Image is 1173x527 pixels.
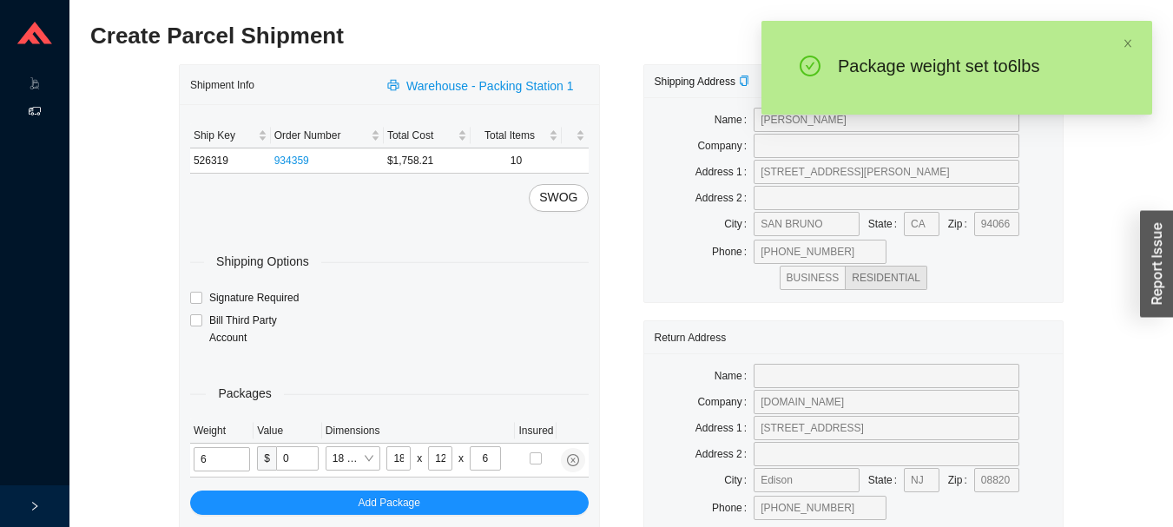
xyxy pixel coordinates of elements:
[387,79,403,93] span: printer
[274,155,309,167] a: 934359
[190,69,377,101] div: Shipment Info
[386,446,411,471] input: L
[274,127,367,144] span: Order Number
[695,416,754,440] label: Address 1
[697,134,754,158] label: Company
[838,56,1097,76] div: Package weight set to 6 lb s
[852,272,920,284] span: RESIDENTIAL
[539,188,577,208] span: SWOG
[194,127,254,144] span: Ship Key
[474,127,546,144] span: Total Items
[868,212,904,236] label: State
[254,418,322,444] th: Value
[190,491,589,515] button: Add Package
[655,76,749,88] span: Shipping Address
[515,418,557,444] th: Insured
[190,148,271,174] td: 526319
[384,148,471,174] td: $1,758.21
[202,289,306,306] span: Signature Required
[322,418,516,444] th: Dimensions
[712,496,754,520] label: Phone
[695,160,754,184] label: Address 1
[428,446,452,471] input: W
[715,108,754,132] label: Name
[417,450,422,467] div: x
[333,447,374,470] span: 18 x 12 x 5
[1123,38,1133,49] span: close
[406,76,573,96] span: Warehouse - Packing Station 1
[695,186,754,210] label: Address 2
[377,73,588,97] button: printerWarehouse - Packing Station 1
[190,123,271,148] th: Ship Key sortable
[359,494,420,511] span: Add Package
[384,123,471,148] th: Total Cost sortable
[739,76,749,86] span: copy
[715,364,754,388] label: Name
[458,450,464,467] div: x
[529,184,588,212] button: SWOG
[800,56,820,80] span: check-circle
[724,468,754,492] label: City
[202,312,317,346] span: Bill Third Party Account
[471,123,563,148] th: Total Items sortable
[204,252,321,272] span: Shipping Options
[712,240,754,264] label: Phone
[471,148,563,174] td: 10
[739,73,749,90] div: Copy
[206,384,283,404] span: Packages
[562,123,588,148] th: undefined sortable
[190,418,254,444] th: Weight
[30,501,40,511] span: right
[90,21,886,51] h2: Create Parcel Shipment
[787,272,840,284] span: BUSINESS
[695,442,754,466] label: Address 2
[948,468,974,492] label: Zip
[697,390,754,414] label: Company
[868,468,904,492] label: State
[948,212,974,236] label: Zip
[655,321,1053,353] div: Return Address
[387,127,454,144] span: Total Cost
[724,212,754,236] label: City
[470,446,501,471] input: H
[271,123,384,148] th: Order Number sortable
[561,448,585,472] button: close-circle
[257,446,276,471] span: $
